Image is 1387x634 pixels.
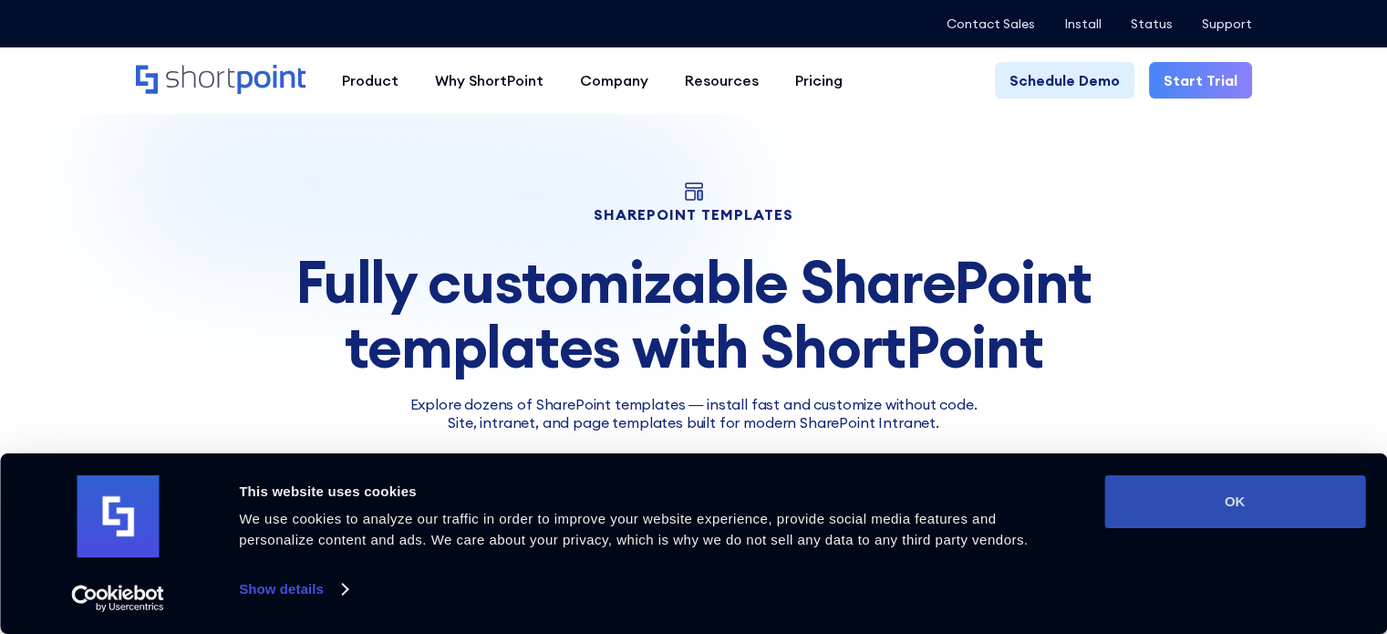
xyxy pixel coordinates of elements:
a: Pricing [777,62,861,99]
div: Product [342,69,399,91]
div: Pricing [795,69,843,91]
a: Contact Sales [947,16,1035,31]
a: Schedule Demo [995,62,1134,99]
a: Resources [667,62,777,99]
div: Fully customizable SharePoint templates with ShortPoint [136,250,1252,379]
div: Why ShortPoint [435,69,543,91]
a: Product [324,62,417,99]
a: Install [1064,16,1102,31]
a: Why ShortPoint [417,62,562,99]
iframe: Chat Widget [1060,423,1387,634]
a: Home [136,65,305,96]
p: Explore dozens of SharePoint templates — install fast and customize without code. [136,393,1252,415]
a: Usercentrics Cookiebot - opens in a new window [38,585,198,612]
a: Show details [239,576,347,603]
span: We use cookies to analyze our traffic in order to improve your website experience, provide social... [239,511,1028,547]
a: Support [1202,16,1252,31]
button: OK [1104,475,1365,528]
div: Company [580,69,648,91]
h2: Site, intranet, and page templates built for modern SharePoint Intranet. [136,415,1252,431]
img: logo [77,475,159,557]
a: Company [562,62,667,99]
div: Resources [685,69,759,91]
a: Status [1131,16,1173,31]
div: This website uses cookies [239,481,1063,503]
h1: SHAREPOINT TEMPLATES [136,208,1252,221]
a: Start Trial [1149,62,1252,99]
